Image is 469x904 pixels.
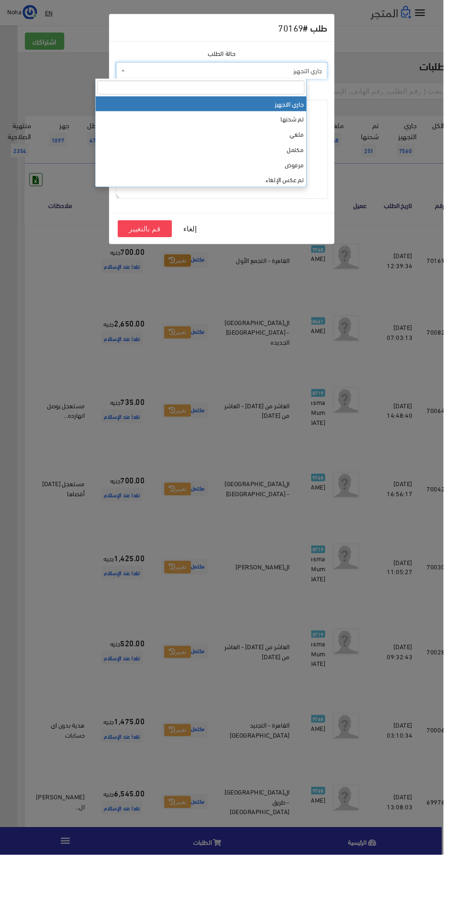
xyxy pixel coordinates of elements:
button: قم بالتغيير [124,233,182,251]
label: حالة الطلب [220,51,249,62]
li: مكتمل [101,150,324,165]
span: 70169 [294,20,321,38]
h5: طلب # [294,22,346,36]
span: جاري التجهيز [123,65,346,84]
li: تم شحنها [101,118,324,133]
li: جاري التجهيز [101,102,324,118]
li: ملغي [101,134,324,150]
span: جاري التجهيز [134,70,340,79]
li: تم عكس الإلغاء [101,182,324,197]
li: مرفوض [101,166,324,182]
button: إلغاء [182,233,220,251]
